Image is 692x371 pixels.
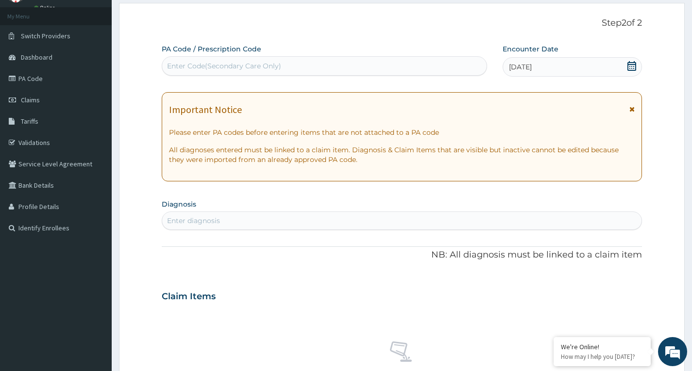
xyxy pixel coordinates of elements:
[561,342,643,351] div: We're Online!
[34,4,57,11] a: Online
[162,44,261,54] label: PA Code / Prescription Code
[18,48,39,73] img: d_794563401_company_1708531726252_794563401
[21,32,70,40] span: Switch Providers
[509,62,532,72] span: [DATE]
[159,5,183,28] div: Minimize live chat window
[162,199,196,209] label: Diagnosis
[21,96,40,104] span: Claims
[169,128,635,137] p: Please enter PA codes before entering items that are not attached to a PA code
[167,61,281,71] div: Enter Code(Secondary Care Only)
[21,117,38,126] span: Tariffs
[169,145,635,164] p: All diagnoses entered must be linked to a claim item. Diagnosis & Claim Items that are visible bu...
[5,265,185,299] textarea: Type your message and hit 'Enter'
[162,291,216,302] h3: Claim Items
[162,18,642,29] p: Step 2 of 2
[162,249,642,261] p: NB: All diagnosis must be linked to a claim item
[503,44,558,54] label: Encounter Date
[167,216,220,226] div: Enter diagnosis
[21,53,52,62] span: Dashboard
[169,104,242,115] h1: Important Notice
[56,122,134,220] span: We're online!
[561,353,643,361] p: How may I help you today?
[51,54,163,67] div: Chat with us now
